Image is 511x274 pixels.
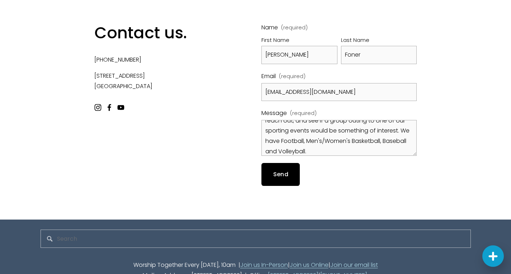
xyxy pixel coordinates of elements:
span: Email [261,71,276,82]
div: Last Name [341,36,417,46]
span: (required) [290,109,317,118]
a: YouTube [117,104,124,111]
a: Join us In-Person [240,260,288,270]
span: (required) [279,72,306,81]
p: [PHONE_NUMBER] [94,55,222,65]
div: First Name [261,36,337,46]
h2: Contact us. [94,23,222,43]
a: Join us Online [290,260,328,270]
span: Message [261,108,287,119]
input: Search [41,230,471,248]
p: [STREET_ADDRESS] [GEOGRAPHIC_DATA] [94,71,222,92]
a: Instagram [94,104,101,111]
span: Name [261,23,278,33]
a: Join our email list [330,260,378,270]
a: Facebook [106,104,113,111]
span: (required) [281,25,308,30]
span: Send [273,170,288,178]
textarea: Hello Fellowship Memphis, My name is [PERSON_NAME]. I am an account executive here at Memphis Ath... [261,120,417,156]
button: SendSend [261,163,299,186]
